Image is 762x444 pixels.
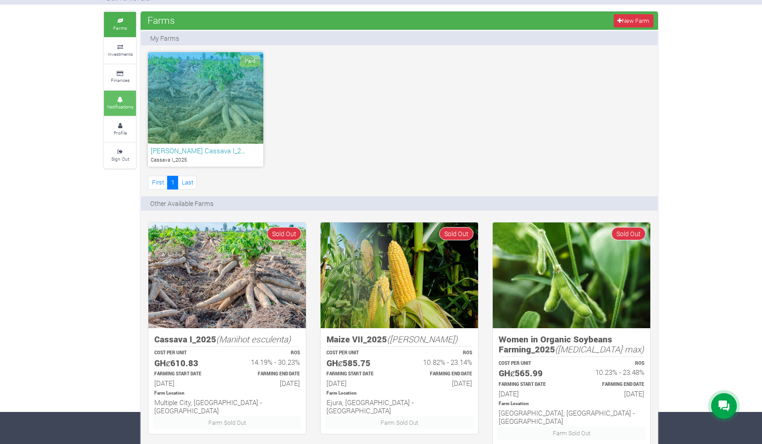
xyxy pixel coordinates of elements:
[104,65,136,90] a: Finances
[145,11,177,29] span: Farms
[148,222,306,328] img: growforme image
[150,199,213,208] p: Other Available Farms
[611,227,646,240] span: Sold Out
[327,390,472,397] p: Location of Farm
[235,358,300,366] h6: 14.19% - 30.23%
[111,156,129,162] small: Sign Out
[327,350,391,357] p: COST PER UNIT
[499,381,563,388] p: Estimated Farming Start Date
[104,117,136,142] a: Profile
[499,368,563,379] h5: GHȼ565.99
[499,390,563,398] h6: [DATE]
[327,379,391,387] h6: [DATE]
[439,227,474,240] span: Sold Out
[408,358,472,366] h6: 10.82% - 23.14%
[493,222,650,328] img: growforme image
[580,368,644,376] h6: 10.23% - 23.48%
[113,25,127,31] small: Farms
[267,227,301,240] span: Sold Out
[154,379,219,387] h6: [DATE]
[408,371,472,378] p: Estimated Farming End Date
[580,381,644,388] p: Estimated Farming End Date
[321,222,478,328] img: growforme image
[235,350,300,357] p: ROS
[151,146,261,155] h6: [PERSON_NAME] Cassava I_2…
[580,390,644,398] h6: [DATE]
[327,358,391,368] h5: GHȼ585.75
[499,401,644,407] p: Location of Farm
[150,33,179,43] p: My Farms
[240,55,260,67] span: Paid
[555,343,644,355] i: ([MEDICAL_DATA] max)
[154,371,219,378] p: Estimated Farming Start Date
[107,103,133,110] small: Notifications
[327,334,472,345] h5: Maize VII_2025
[148,52,263,167] a: Paid [PERSON_NAME] Cassava I_2… Cassava I_2025
[104,91,136,116] a: Notifications
[104,143,136,168] a: Sign Out
[154,350,219,357] p: COST PER UNIT
[167,176,178,189] a: 1
[108,51,133,57] small: Investments
[614,14,653,27] a: New Farm
[104,38,136,63] a: Investments
[111,77,130,83] small: Finances
[178,176,197,189] a: Last
[580,360,644,367] p: ROS
[499,409,644,425] h6: [GEOGRAPHIC_DATA], [GEOGRAPHIC_DATA] - [GEOGRAPHIC_DATA]
[499,334,644,355] h5: Women in Organic Soybeans Farming_2025
[408,379,472,387] h6: [DATE]
[327,371,391,378] p: Estimated Farming Start Date
[235,371,300,378] p: Estimated Farming End Date
[154,358,219,368] h5: GHȼ610.83
[154,398,300,415] h6: Multiple City, [GEOGRAPHIC_DATA] - [GEOGRAPHIC_DATA]
[408,350,472,357] p: ROS
[148,176,197,189] nav: Page Navigation
[387,333,457,345] i: ([PERSON_NAME])
[154,390,300,397] p: Location of Farm
[148,176,168,189] a: First
[154,334,300,345] h5: Cassava I_2025
[151,156,261,164] p: Cassava I_2025
[216,333,291,345] i: (Manihot esculenta)
[327,398,472,415] h6: Ejura, [GEOGRAPHIC_DATA] - [GEOGRAPHIC_DATA]
[114,130,127,136] small: Profile
[235,379,300,387] h6: [DATE]
[104,12,136,37] a: Farms
[499,360,563,367] p: COST PER UNIT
